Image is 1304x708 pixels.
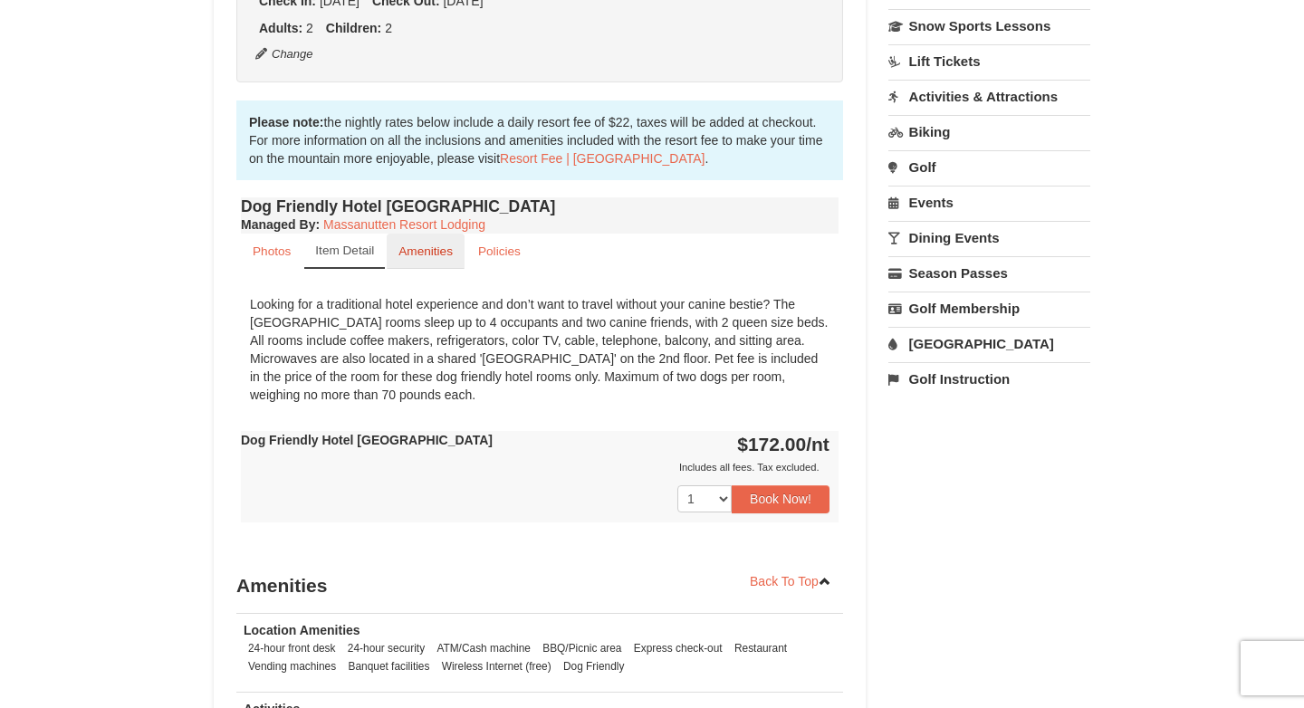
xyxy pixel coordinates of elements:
small: Policies [478,244,521,258]
a: Photos [241,234,302,269]
li: ATM/Cash machine [432,639,535,657]
li: Vending machines [244,657,340,675]
small: Photos [253,244,291,258]
a: Snow Sports Lessons [888,9,1090,43]
strong: Children: [326,21,381,35]
strong: $172.00 [737,434,829,454]
li: BBQ/Picnic area [538,639,626,657]
a: Resort Fee | [GEOGRAPHIC_DATA] [500,151,705,166]
a: Massanutten Resort Lodging [323,217,485,232]
strong: Adults: [259,21,302,35]
li: Express check-out [629,639,727,657]
a: Season Passes [888,256,1090,290]
li: Banquet facilities [344,657,435,675]
span: 2 [385,21,392,35]
strong: Please note: [249,115,323,129]
a: Item Detail [304,234,385,269]
a: Dining Events [888,221,1090,254]
a: Lift Tickets [888,44,1090,78]
a: Back To Top [738,568,843,595]
small: Item Detail [315,244,374,257]
a: Golf [888,150,1090,184]
div: the nightly rates below include a daily resort fee of $22, taxes will be added at checkout. For m... [236,100,843,180]
small: Amenities [398,244,453,258]
a: [GEOGRAPHIC_DATA] [888,327,1090,360]
li: 24-hour front desk [244,639,340,657]
strong: Location Amenities [244,623,360,637]
li: Restaurant [730,639,791,657]
li: Dog Friendly [559,657,628,675]
a: Biking [888,115,1090,148]
span: Managed By [241,217,315,232]
strong: Dog Friendly Hotel [GEOGRAPHIC_DATA] [241,433,493,447]
a: Events [888,186,1090,219]
strong: : [241,217,320,232]
button: Change [254,44,314,64]
span: /nt [806,434,829,454]
a: Golf Instruction [888,362,1090,396]
a: Policies [466,234,532,269]
div: Looking for a traditional hotel experience and don’t want to travel without your canine bestie? T... [241,286,839,413]
button: Book Now! [732,485,829,512]
div: Includes all fees. Tax excluded. [241,458,829,476]
h3: Amenities [236,568,843,604]
a: Golf Membership [888,292,1090,325]
li: 24-hour security [343,639,429,657]
a: Activities & Attractions [888,80,1090,113]
a: Amenities [387,234,465,269]
h4: Dog Friendly Hotel [GEOGRAPHIC_DATA] [241,197,839,215]
li: Wireless Internet (free) [437,657,556,675]
span: 2 [306,21,313,35]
